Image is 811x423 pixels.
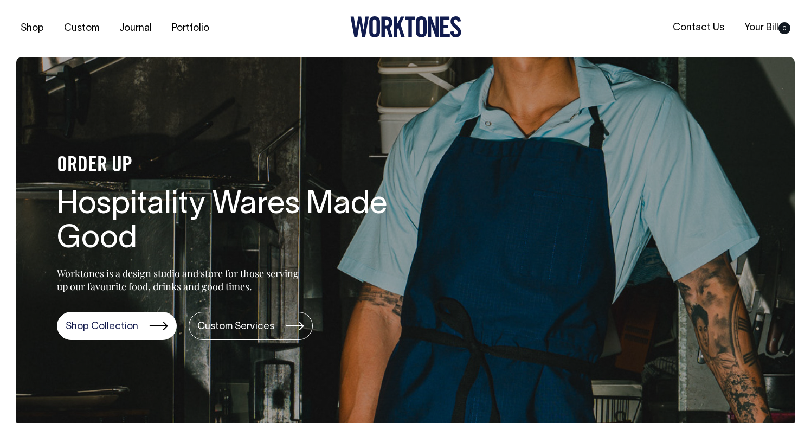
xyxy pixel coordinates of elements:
[189,312,313,340] a: Custom Services
[57,312,177,340] a: Shop Collection
[778,22,790,34] span: 0
[668,19,729,37] a: Contact Us
[115,20,156,37] a: Journal
[57,267,304,293] p: Worktones is a design studio and store for those serving up our favourite food, drinks and good t...
[60,20,104,37] a: Custom
[168,20,214,37] a: Portfolio
[740,19,795,37] a: Your Bill0
[57,155,404,177] h4: ORDER UP
[57,188,404,258] h1: Hospitality Wares Made Good
[16,20,48,37] a: Shop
